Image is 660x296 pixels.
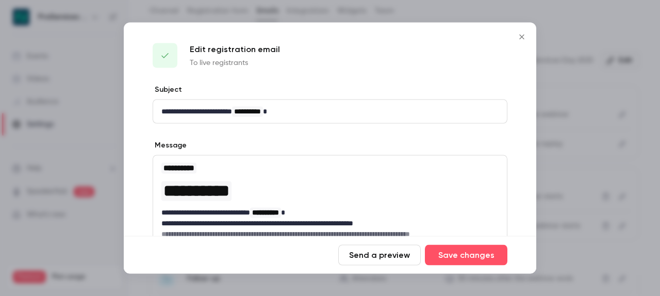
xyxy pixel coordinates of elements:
div: editor [153,100,507,123]
p: To live registrants [190,58,280,68]
p: Edit registration email [190,43,280,56]
label: Message [153,140,187,151]
div: editor [153,156,507,245]
button: Save changes [425,245,507,266]
button: Send a preview [338,245,421,266]
button: Close [511,27,532,47]
label: Subject [153,85,182,95]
